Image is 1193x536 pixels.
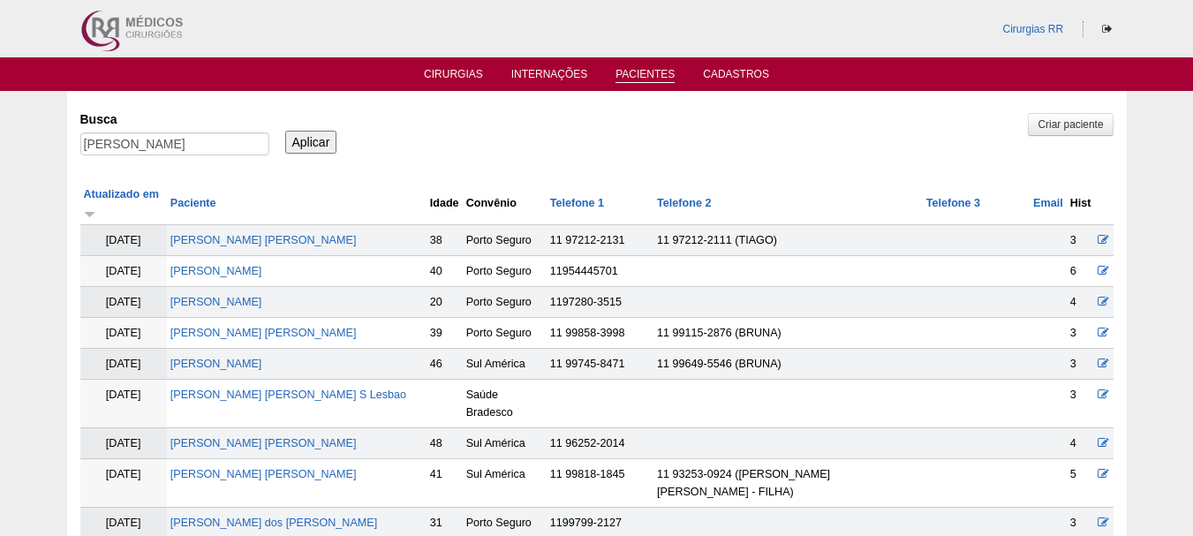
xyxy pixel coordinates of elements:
[170,389,406,401] a: [PERSON_NAME] [PERSON_NAME] S Lesbao
[653,349,923,380] td: 11 99649-5546 (BRUNA)
[427,349,463,380] td: 46
[80,225,167,256] td: [DATE]
[170,437,357,449] a: [PERSON_NAME] [PERSON_NAME]
[80,349,167,380] td: [DATE]
[80,380,167,428] td: [DATE]
[80,256,167,287] td: [DATE]
[427,428,463,459] td: 48
[1067,318,1095,349] td: 3
[463,225,547,256] td: Porto Seguro
[84,208,95,219] img: ordem crescente
[427,182,463,225] th: Idade
[427,287,463,318] td: 20
[463,380,547,428] td: Saúde Bradesco
[547,225,653,256] td: 11 97212-2131
[170,197,216,209] a: Paciente
[463,428,547,459] td: Sul América
[1067,380,1095,428] td: 3
[926,197,980,209] a: Telefone 3
[1067,287,1095,318] td: 4
[1067,256,1095,287] td: 6
[1028,113,1113,136] a: Criar paciente
[463,256,547,287] td: Porto Seguro
[547,349,653,380] td: 11 99745-8471
[653,225,923,256] td: 11 97212-2111 (TIAGO)
[80,459,167,508] td: [DATE]
[424,68,483,86] a: Cirurgias
[463,318,547,349] td: Porto Seguro
[1033,197,1063,209] a: Email
[1067,182,1095,225] th: Hist
[1067,428,1095,459] td: 4
[547,287,653,318] td: 1197280-3515
[427,459,463,508] td: 41
[1102,24,1112,34] i: Sair
[170,517,377,529] a: [PERSON_NAME] dos [PERSON_NAME]
[615,68,675,83] a: Pacientes
[170,468,357,480] a: [PERSON_NAME] [PERSON_NAME]
[653,318,923,349] td: 11 99115-2876 (BRUNA)
[170,234,357,246] a: [PERSON_NAME] [PERSON_NAME]
[80,287,167,318] td: [DATE]
[80,428,167,459] td: [DATE]
[170,327,357,339] a: [PERSON_NAME] [PERSON_NAME]
[547,318,653,349] td: 11 99858-3998
[170,265,262,277] a: [PERSON_NAME]
[550,197,604,209] a: Telefone 1
[547,428,653,459] td: 11 96252-2014
[80,318,167,349] td: [DATE]
[84,188,159,218] a: Atualizado em
[463,349,547,380] td: Sul América
[170,296,262,308] a: [PERSON_NAME]
[1067,459,1095,508] td: 5
[547,459,653,508] td: 11 99818-1845
[1067,225,1095,256] td: 3
[653,459,923,508] td: 11 93253-0924 ([PERSON_NAME] [PERSON_NAME] - FILHA)
[285,131,337,154] input: Aplicar
[463,459,547,508] td: Sul América
[703,68,769,86] a: Cadastros
[463,287,547,318] td: Porto Seguro
[427,256,463,287] td: 40
[80,110,269,128] label: Busca
[170,358,262,370] a: [PERSON_NAME]
[427,225,463,256] td: 38
[463,182,547,225] th: Convênio
[547,256,653,287] td: 11954445701
[657,197,711,209] a: Telefone 2
[427,318,463,349] td: 39
[511,68,588,86] a: Internações
[80,132,269,155] input: Digite os termos que você deseja procurar.
[1002,23,1063,35] a: Cirurgias RR
[1067,349,1095,380] td: 3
